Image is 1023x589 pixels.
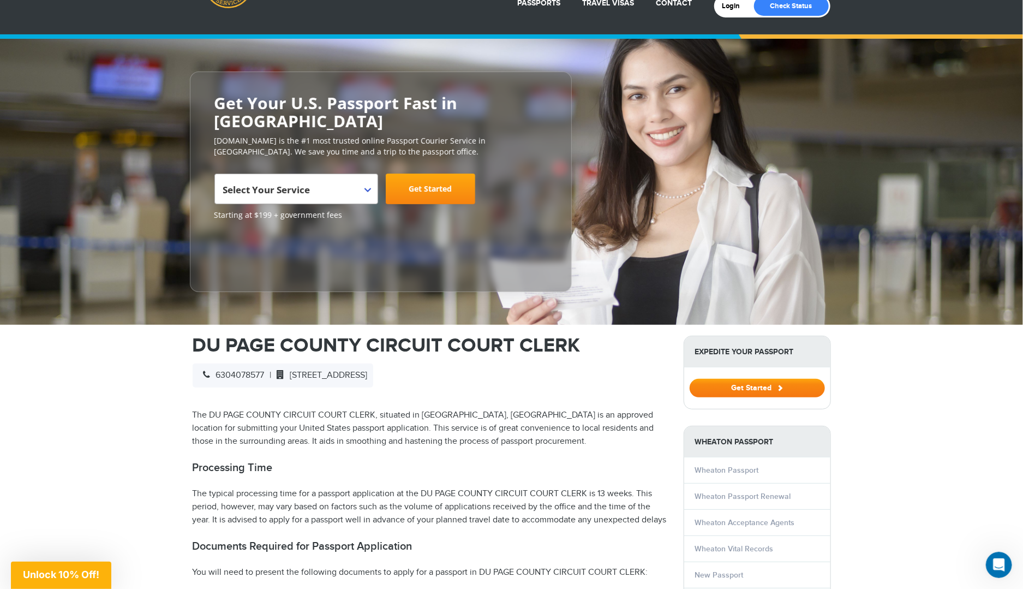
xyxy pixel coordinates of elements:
button: Get Started [690,379,825,397]
p: You will need to present the following documents to apply for a passport in DU PAGE COUNTY CIRCUI... [193,566,667,579]
span: Select Your Service [214,174,378,204]
span: Select Your Service [223,178,367,209]
a: Wheaton Vital Records [695,544,774,554]
span: Starting at $199 + government fees [214,210,547,221]
span: [STREET_ADDRESS] [272,370,368,380]
h2: Processing Time [193,461,667,474]
h2: Get Your U.S. Passport Fast in [GEOGRAPHIC_DATA] [214,94,547,130]
a: New Passport [695,570,744,580]
span: Select Your Service [223,183,310,196]
h2: Documents Required for Passport Application [193,540,667,553]
a: Wheaton Passport Renewal [695,492,791,501]
div: | [193,364,373,388]
iframe: Intercom live chat [986,552,1012,578]
a: Wheaton Acceptance Agents [695,518,795,527]
a: Login [722,2,748,10]
span: 6304078577 [198,370,265,380]
h1: DU PAGE COUNTY CIRCUIT COURT CLERK [193,336,667,355]
a: Get Started [386,174,475,204]
p: [DOMAIN_NAME] is the #1 most trusted online Passport Courier Service in [GEOGRAPHIC_DATA]. We sav... [214,135,547,157]
p: The DU PAGE COUNTY CIRCUIT COURT CLERK, situated in [GEOGRAPHIC_DATA], [GEOGRAPHIC_DATA] is an ap... [193,409,667,448]
strong: Wheaton Passport [684,426,830,457]
div: Unlock 10% Off! [11,562,111,589]
strong: Expedite Your Passport [684,336,830,367]
iframe: Customer reviews powered by Trustpilot [214,226,296,281]
span: Unlock 10% Off! [23,569,99,580]
p: The typical processing time for a passport application at the DU PAGE COUNTY CIRCUIT COURT CLERK ... [193,487,667,527]
a: Get Started [690,383,825,392]
a: Wheaton Passport [695,466,759,475]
